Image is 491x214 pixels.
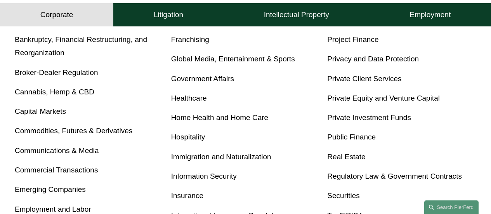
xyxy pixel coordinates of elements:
a: Insurance [171,191,204,200]
h4: Employment [409,10,451,19]
a: Home Health and Home Care [171,113,269,122]
a: Broker-Dealer Regulation [15,68,98,77]
a: Search this site [424,200,479,214]
a: Information Security [171,172,237,180]
a: Employment and Labor [15,205,91,213]
h4: Corporate [40,10,73,19]
a: Cannabis, Hemp & CBD [15,88,94,96]
a: Securities [327,191,360,200]
a: Hospitality [171,133,205,141]
a: Regulatory Law & Government Contracts [327,172,462,180]
a: Global Media, Entertainment & Sports [171,55,295,63]
a: Immigration and Naturalization [171,153,271,161]
a: Communications & Media [15,146,99,155]
a: Private Investment Funds [327,113,411,122]
a: Emerging Companies [15,185,86,193]
a: Healthcare [171,94,207,102]
a: Private Client Services [327,75,401,83]
h4: Litigation [154,10,183,19]
a: Capital Markets [15,107,66,115]
a: Government Affairs [171,75,234,83]
a: Commodities, Futures & Derivatives [15,127,132,135]
a: Private Equity and Venture Capital [327,94,440,102]
a: Commercial Transactions [15,166,98,174]
a: Real Estate [327,153,365,161]
a: Privacy and Data Protection [327,55,419,63]
a: Project Finance [327,35,378,43]
a: Bankruptcy, Financial Restructuring, and Reorganization [15,35,147,57]
h4: Intellectual Property [264,10,329,19]
a: Public Finance [327,133,376,141]
a: Franchising [171,35,209,43]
